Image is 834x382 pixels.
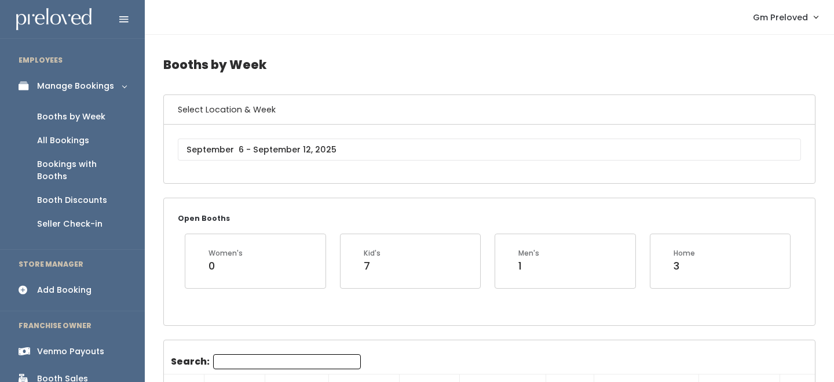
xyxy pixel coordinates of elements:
div: Add Booking [37,284,92,296]
label: Search: [171,354,361,369]
div: Venmo Payouts [37,345,104,358]
div: All Bookings [37,134,89,147]
div: Seller Check-in [37,218,103,230]
div: Booths by Week [37,111,105,123]
div: Booth Discounts [37,194,107,206]
div: 7 [364,259,381,274]
div: Men's [518,248,539,259]
h6: Select Location & Week [164,95,815,125]
div: 1 [518,259,539,274]
input: September 6 - September 12, 2025 [178,139,801,161]
img: preloved logo [16,8,92,31]
div: Home [674,248,695,259]
div: Manage Bookings [37,80,114,92]
input: Search: [213,354,361,369]
small: Open Booths [178,213,230,223]
div: Bookings with Booths [37,158,126,183]
span: Gm Preloved [753,11,808,24]
h4: Booths by Week [163,49,815,81]
div: Kid's [364,248,381,259]
div: 0 [209,259,243,274]
div: Women's [209,248,243,259]
a: Gm Preloved [741,5,829,30]
div: 3 [674,259,695,274]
